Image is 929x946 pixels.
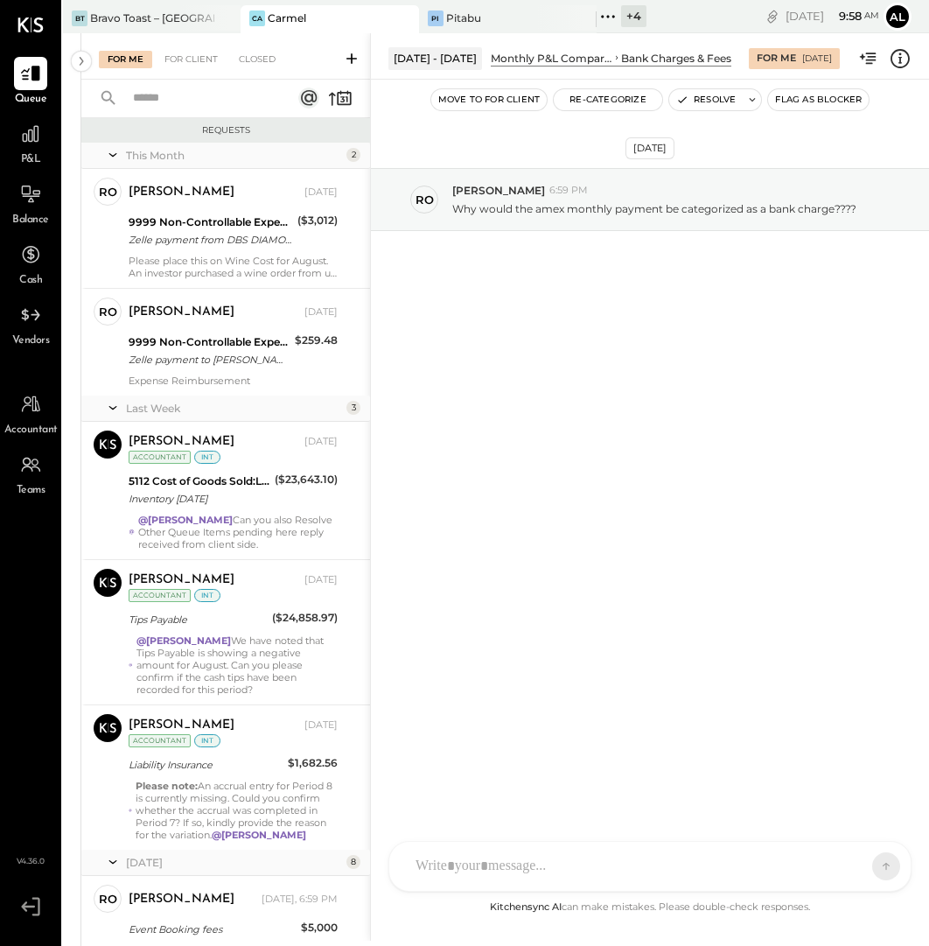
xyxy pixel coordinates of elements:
[15,92,47,108] span: Queue
[126,401,342,416] div: Last Week
[129,451,191,464] div: Accountant
[21,152,41,168] span: P&L
[99,51,152,68] div: For Me
[129,433,234,451] div: [PERSON_NAME]
[346,855,360,869] div: 8
[416,192,434,208] div: ro
[129,255,338,279] div: Please place this on Wine Cost for August. An investor purchased a wine order from us in late aug...
[268,11,306,25] div: Carmel
[138,514,338,550] div: Can you also Resolve Other Queue Items pending here reply received from client side.
[136,780,338,841] div: An accrual entry for Period 8 is currently missing. Could you confirm whether the accrual was com...
[230,51,284,68] div: Closed
[301,919,338,936] div: $5,000
[194,734,220,747] div: int
[129,490,269,508] div: Inventory [DATE]
[1,388,60,438] a: Accountant
[428,11,444,26] div: Pi
[249,11,265,26] div: Ca
[272,609,338,627] div: ($24,858.97)
[12,213,49,228] span: Balance
[99,184,117,200] div: ro
[388,47,482,69] div: [DATE] - [DATE]
[757,52,796,66] div: For Me
[136,780,198,792] strong: Please note:
[12,333,50,349] span: Vendors
[802,53,832,65] div: [DATE]
[304,186,338,200] div: [DATE]
[129,214,292,231] div: 9999 Non-Controllable Expenses:Other Income and Expenses:To Be Classified
[304,718,338,732] div: [DATE]
[304,435,338,449] div: [DATE]
[194,589,220,602] div: int
[19,273,42,289] span: Cash
[884,3,912,31] button: Al
[129,589,191,602] div: Accountant
[129,473,269,490] div: 5112 Cost of Goods Sold:Liquor Inventory Adjustment
[491,51,612,66] div: Monthly P&L Comparison
[288,754,338,772] div: $1,682.56
[1,117,60,168] a: P&L
[304,573,338,587] div: [DATE]
[129,571,234,589] div: [PERSON_NAME]
[129,333,290,351] div: 9999 Non-Controllable Expenses:Other Income and Expenses:To Be Classified
[126,855,342,870] div: [DATE]
[129,231,292,249] div: Zelle payment from DBS DIAMONDS INC BAChfpv9ez42
[304,305,338,319] div: [DATE]
[4,423,58,438] span: Accountant
[768,89,869,110] button: Flag as Blocker
[452,183,545,198] span: [PERSON_NAME]
[262,893,338,907] div: [DATE], 6:59 PM
[99,304,117,320] div: ro
[17,483,45,499] span: Teams
[129,184,234,201] div: [PERSON_NAME]
[156,51,227,68] div: For Client
[90,11,214,25] div: Bravo Toast – [GEOGRAPHIC_DATA]
[346,148,360,162] div: 2
[212,829,306,841] strong: @[PERSON_NAME]
[129,351,290,368] div: Zelle payment to [PERSON_NAME] JPM99blqkejv
[1,448,60,499] a: Teams
[129,375,338,387] div: Expense Reimbursement
[136,634,231,647] strong: @[PERSON_NAME]
[1,298,60,349] a: Vendors
[275,471,338,488] div: ($23,643.10)
[129,734,191,747] div: Accountant
[129,921,296,938] div: Event Booking fees
[669,89,743,110] button: Resolve
[129,891,234,908] div: [PERSON_NAME]
[452,201,856,216] p: Why would the amex monthly payment be categorized as a bank charge????
[129,304,234,321] div: [PERSON_NAME]
[129,756,283,774] div: Liability Insurance
[431,89,548,110] button: Move to for client
[625,137,674,159] div: [DATE]
[446,11,481,25] div: Pitabu
[99,891,117,907] div: ro
[126,148,342,163] div: This Month
[621,51,731,66] div: Bank Charges & Fees
[621,5,646,27] div: + 4
[786,8,879,25] div: [DATE]
[90,124,361,137] div: Requests
[1,178,60,228] a: Balance
[138,514,233,526] strong: @[PERSON_NAME]
[295,332,338,349] div: $259.48
[764,7,781,25] div: copy link
[129,717,234,734] div: [PERSON_NAME]
[297,212,338,229] div: ($3,012)
[194,451,220,464] div: int
[549,184,588,198] span: 6:59 PM
[346,401,360,415] div: 3
[554,89,662,110] button: Re-Categorize
[72,11,87,26] div: BT
[1,57,60,108] a: Queue
[136,634,338,696] div: We have noted that Tips Payable is showing a negative amount for August. Can you please confirm i...
[129,611,267,628] div: Tips Payable
[1,238,60,289] a: Cash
